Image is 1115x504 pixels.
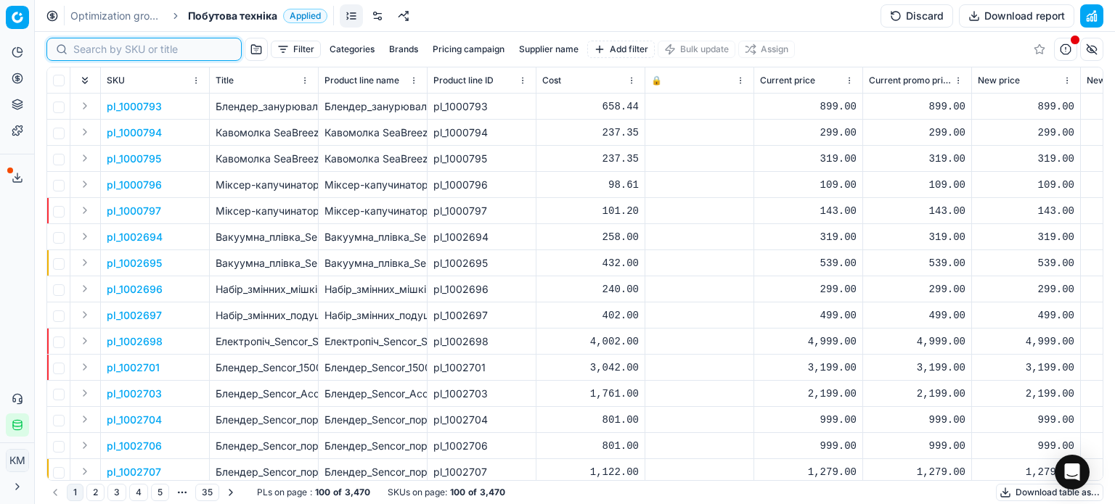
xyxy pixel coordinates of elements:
[433,360,530,375] div: pl_1002701
[978,152,1074,166] div: 319.00
[542,465,639,479] div: 1,122.00
[760,465,857,479] div: 1,279.00
[76,228,94,245] button: Expand
[760,99,857,114] div: 899.00
[222,484,240,501] button: Go to next page
[188,9,277,23] span: Побутова техніка
[869,308,965,323] div: 499.00
[651,75,662,86] span: 🔒
[6,449,29,472] button: КM
[658,41,735,58] button: Bulk update
[869,465,965,479] div: 1,279.00
[869,230,965,244] div: 319.00
[216,360,312,375] p: Блендер_Sencor_1500_Вт_білий_(SHB6551WH)
[46,484,64,501] button: Go to previous page
[542,230,639,244] div: 258.00
[433,178,530,192] div: pl_1000796
[76,437,94,454] button: Expand
[869,178,965,192] div: 109.00
[450,487,465,498] strong: 100
[76,202,94,219] button: Expand
[107,439,162,453] button: pl_1002706
[433,152,530,166] div: pl_1000795
[760,178,857,192] div: 109.00
[542,387,639,401] div: 1,761.00
[86,484,105,501] button: 2
[107,152,161,166] p: pl_1000795
[760,334,857,349] div: 4,999.00
[129,484,148,501] button: 4
[76,175,94,193] button: Expand
[869,413,965,427] div: 999.00
[107,308,162,323] button: pl_1002697
[257,487,370,498] div: :
[978,465,1074,479] div: 1,279.00
[324,334,421,349] div: Електропіч_Sencor_SEO_(SEO2000BK)
[542,334,639,349] div: 4,002.00
[107,178,162,192] button: pl_1000796
[107,360,160,375] p: pl_1002701
[427,41,510,58] button: Pricing campaign
[324,204,421,218] div: Міксер-капучинатор_SeaBreeze_SB-096_рожевий_(96)
[978,413,1074,427] div: 999.00
[107,204,161,218] button: pl_1000797
[324,230,421,244] div: Вакуумна_плівка_Sencor_3_рулони_20_x_30_см_(SVX300CL)
[433,308,530,323] div: pl_1002697
[257,487,307,498] span: PLs on page
[107,99,162,114] button: pl_1000793
[188,9,327,23] span: Побутова технікаApplied
[869,256,965,270] div: 539.00
[216,256,312,270] p: Вакуумна_плівка_Sencor_3_рулони_(SVX320CL)
[324,41,380,58] button: Categories
[542,439,639,453] div: 801.00
[324,413,421,427] div: Блендер_Sencor_портативний_для_смузі_150_Вт_біло-зелений_(SBL131GR)
[869,387,965,401] div: 2,199.00
[433,204,530,218] div: pl_1000797
[869,360,965,375] div: 3,199.00
[107,75,125,86] span: SKU
[107,230,163,244] button: pl_1002694
[542,204,639,218] div: 101.20
[468,487,477,498] strong: of
[324,308,421,323] div: Набір_змінних_подушок_Sencor_SRX6001_для_SRW6010WH_мікрофібра_6_шт_(SRX6001)
[76,254,94,271] button: Expand
[216,439,312,453] p: Блендер_Sencor_портативний_для_смузі_150_Вт_біло-червоний_(SBL134RD)
[433,230,530,244] div: pl_1002694
[760,204,857,218] div: 143.00
[76,280,94,297] button: Expand
[216,204,312,218] p: Міксер-капучинатор_SeaBreeze_SB-096_рожевий_(96)
[978,387,1074,401] div: 2,199.00
[869,334,965,349] div: 4,999.00
[67,484,83,501] button: 1
[760,360,857,375] div: 3,199.00
[216,230,312,244] p: Вакуумна_плівка_Sencor_3_рулони_20_x_30_см_(SVX300CL)
[513,41,584,58] button: Supplier name
[76,149,94,167] button: Expand
[107,125,162,140] p: pl_1000794
[760,256,857,270] div: 539.00
[542,256,639,270] div: 432.00
[388,487,447,498] span: SKUs on page :
[433,282,530,297] div: pl_1002696
[216,334,312,349] p: Електропіч_Sencor_SEO_(SEO2000BK)
[324,75,399,86] span: Product line name
[324,178,421,192] div: Міксер-капучинатор_SeaBreeze_SB-095_рожевий_(95)
[1055,455,1090,489] div: Open Intercom Messenger
[151,484,169,501] button: 5
[107,413,162,427] button: pl_1002704
[70,9,327,23] nav: breadcrumb
[738,41,795,58] button: Assign
[46,482,240,503] nav: pagination
[107,334,163,349] button: pl_1002698
[324,439,421,453] div: Блендер_Sencor_портативний_для_смузі_150_Вт_біло-червоний_(SBL134RD)
[869,125,965,140] div: 299.00
[760,413,857,427] div: 999.00
[324,387,421,401] div: Блендер_Sencor_Accu_technology_білий_(SHB9000WH)
[333,487,342,498] strong: of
